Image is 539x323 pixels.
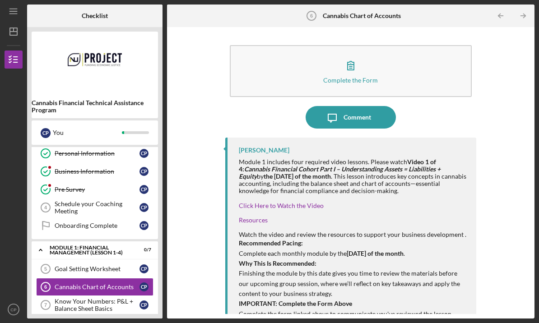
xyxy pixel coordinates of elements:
b: Cannabis Financial Technical Assistance Program [32,99,158,114]
tspan: 5 [44,266,47,272]
tspan: 7 [44,302,47,308]
p: Complete each monthly module by the . [239,238,467,258]
div: 0 / 7 [135,247,151,253]
text: CP [10,307,16,312]
div: C P [139,221,149,230]
div: You [53,125,122,140]
div: Onboarding Complete [55,222,139,229]
button: Complete the Form [230,45,472,97]
div: Cannabis Chart of Accounts [55,283,139,291]
tspan: 6 [44,284,47,290]
a: Personal InformationCP [36,144,153,162]
div: Know Your Numbers: P&L + Balance Sheet Basics [55,298,139,312]
tspan: 6 [310,13,313,18]
a: Pre SurveyCP [36,180,153,198]
a: Onboarding CompleteCP [36,217,153,235]
button: Comment [306,106,396,129]
div: Schedule your Coaching Meeting [55,200,139,215]
strong: [DATE] of the month [347,249,404,257]
a: Resources [239,216,268,224]
div: C P [139,149,149,158]
div: C P [139,264,149,273]
a: 4Schedule your Coaching MeetingCP [36,198,153,217]
p: Finishing the module by this date gives you time to review the materials before our upcoming grou... [239,258,467,299]
div: Complete the Form [323,77,378,83]
div: Module 1: Financial Management (Lesson 1-4) [50,245,129,255]
tspan: 4 [44,205,47,210]
div: C P [139,185,149,194]
div: Goal Setting Worksheet [55,265,139,272]
div: [PERSON_NAME] [239,147,289,154]
div: C P [139,203,149,212]
em: Cannabis Financial Cohort Part I – Understanding Assets = Liabilities + Equity [239,165,441,180]
strong: the [DATE] of the month [264,172,331,180]
div: C P [139,167,149,176]
button: CP [5,300,23,318]
a: 7Know Your Numbers: P&L + Balance Sheet BasicsCP [36,296,153,314]
a: 5Goal Setting WorksheetCP [36,260,153,278]
a: Business InformationCP [36,162,153,180]
div: Module 1 includes four required video lessons. Please watch by . This lesson introduces key conce... [239,158,467,194]
div: Personal Information [55,150,139,157]
b: Cannabis Chart of Accounts [323,12,401,19]
strong: IMPORTANT: Complete the Form Above [239,300,352,307]
a: 6Cannabis Chart of AccountsCP [36,278,153,296]
div: C P [139,300,149,309]
div: C P [139,282,149,291]
a: Click Here to Watch the Video [239,202,324,209]
strong: Why This Is Recommended: [239,259,316,267]
div: C P [41,128,51,138]
div: Business Information [55,168,139,175]
div: Watch the video and review the resources to support your business development . [239,231,467,238]
div: Pre Survey [55,186,139,193]
strong: Video 1 of 4: [239,158,441,180]
img: Product logo [32,36,158,90]
strong: Recommended Pacing: [239,239,303,247]
div: Comment [344,106,371,129]
b: Checklist [82,12,108,19]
